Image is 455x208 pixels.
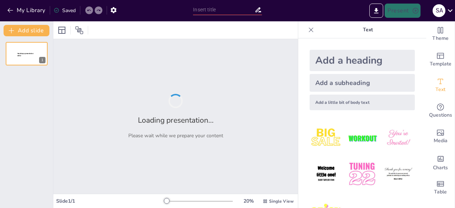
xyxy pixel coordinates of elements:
div: Add a heading [310,50,415,71]
div: Get real-time input from your audience [426,98,455,124]
button: Export to PowerPoint [369,4,383,18]
input: Insert title [193,5,254,15]
div: Add images, graphics, shapes or video [426,124,455,149]
img: 4.jpeg [310,158,343,191]
div: S A [433,4,445,17]
button: Present [385,4,420,18]
p: Text [317,21,419,38]
div: Saved [54,7,76,14]
div: Change the overall theme [426,21,455,47]
span: Charts [433,164,448,172]
img: 5.jpeg [346,158,379,191]
span: Position [75,26,84,34]
span: Table [434,188,447,196]
img: 1.jpeg [310,122,343,155]
div: Add a subheading [310,74,415,92]
div: 1 [39,57,45,63]
button: My Library [5,5,48,16]
button: Add slide [4,25,49,36]
img: 3.jpeg [382,122,415,155]
h2: Loading presentation... [138,115,214,125]
span: Questions [429,111,452,119]
span: Sendsteps presentation editor [17,53,33,57]
p: Please wait while we prepare your content [128,132,223,139]
div: Slide 1 / 1 [56,198,165,204]
span: Media [434,137,448,145]
div: 1 [6,42,48,65]
div: 20 % [240,198,257,204]
span: Text [435,86,445,94]
div: Add a table [426,175,455,201]
span: Template [430,60,451,68]
img: 2.jpeg [346,122,379,155]
div: Add charts and graphs [426,149,455,175]
span: Theme [432,34,449,42]
div: Add a little bit of body text [310,95,415,110]
span: Single View [269,198,294,204]
div: Add ready made slides [426,47,455,73]
button: S A [433,4,445,18]
img: 6.jpeg [382,158,415,191]
div: Add text boxes [426,73,455,98]
div: Layout [56,25,68,36]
